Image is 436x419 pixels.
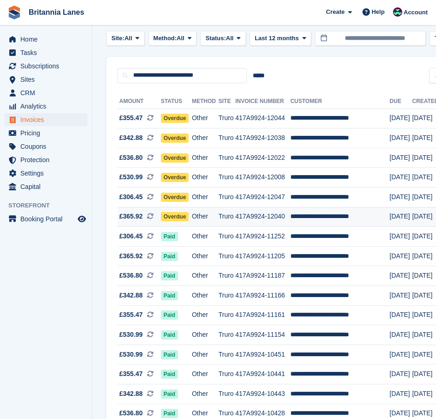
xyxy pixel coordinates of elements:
td: 417A9924-12038 [235,128,290,148]
span: Overdue [161,114,189,123]
button: Method: All [148,31,197,46]
span: £355.47 [119,113,143,123]
span: £536.80 [119,408,143,418]
a: menu [5,153,87,166]
span: Paid [161,330,178,340]
span: All [177,34,184,43]
a: menu [5,167,87,180]
td: 417A9924-12047 [235,188,290,207]
span: Method: [154,34,177,43]
td: [DATE] [390,168,412,188]
th: Status [161,94,192,109]
span: Overdue [161,134,189,143]
td: Truro [218,384,235,404]
span: Create [326,7,344,17]
span: Home [20,33,76,46]
button: Last 12 months [250,31,311,46]
td: [DATE] [390,325,412,345]
span: £306.45 [119,231,143,241]
td: Other [192,266,219,286]
span: £530.99 [119,330,143,340]
td: 417A9924-11252 [235,227,290,247]
span: £342.88 [119,291,143,300]
td: Truro [218,364,235,384]
th: Due [390,94,412,109]
span: £365.92 [119,212,143,221]
td: Other [192,168,219,188]
td: 417A9924-11154 [235,325,290,345]
td: 417A9924-12022 [235,148,290,168]
td: [DATE] [390,364,412,384]
th: Customer [290,94,390,109]
td: [DATE] [390,345,412,364]
a: Britannia Lanes [25,5,88,20]
a: menu [5,46,87,59]
td: 417A9924-12044 [235,109,290,128]
td: Other [192,345,219,364]
a: menu [5,86,87,99]
span: Paid [161,252,178,261]
span: £342.88 [119,389,143,399]
th: Invoice Number [235,94,290,109]
span: Booking Portal [20,213,76,225]
span: Paid [161,409,178,418]
span: £536.80 [119,271,143,280]
img: stora-icon-8386f47178a22dfd0bd8f6a31ec36ba5ce8667c1dd55bd0f319d3a0aa187defe.svg [7,6,21,19]
td: Truro [218,148,235,168]
a: menu [5,213,87,225]
td: Other [192,109,219,128]
td: Truro [218,168,235,188]
td: Other [192,148,219,168]
td: 417A9924-11161 [235,305,290,325]
a: menu [5,127,87,140]
td: Other [192,246,219,266]
th: Amount [117,94,161,109]
td: 417A9924-10451 [235,345,290,364]
a: Preview store [76,213,87,225]
td: [DATE] [390,246,412,266]
span: Paid [161,350,178,359]
td: Truro [218,325,235,345]
span: Pricing [20,127,76,140]
span: Status: [205,34,226,43]
td: Truro [218,246,235,266]
td: Truro [218,227,235,247]
th: Method [192,94,219,109]
td: Other [192,305,219,325]
td: [DATE] [390,109,412,128]
span: Overdue [161,173,189,182]
td: Other [192,207,219,227]
span: Paid [161,389,178,399]
td: Truro [218,128,235,148]
span: Protection [20,153,76,166]
button: Site: All [106,31,145,46]
td: [DATE] [390,266,412,286]
span: £530.99 [119,172,143,182]
td: [DATE] [390,207,412,227]
span: Capital [20,180,76,193]
span: Site: [111,34,124,43]
span: £355.47 [119,369,143,379]
span: £530.99 [119,350,143,359]
a: menu [5,140,87,153]
span: Overdue [161,212,189,221]
a: menu [5,113,87,126]
span: £536.80 [119,153,143,163]
td: [DATE] [390,286,412,306]
span: Paid [161,370,178,379]
span: Analytics [20,100,76,113]
td: [DATE] [390,227,412,247]
span: Subscriptions [20,60,76,73]
span: £365.92 [119,251,143,261]
a: menu [5,73,87,86]
span: Coupons [20,140,76,153]
td: 417A9924-11166 [235,286,290,306]
span: £306.45 [119,192,143,202]
td: [DATE] [390,128,412,148]
span: Overdue [161,193,189,202]
td: Other [192,286,219,306]
span: Last 12 months [255,34,299,43]
td: Other [192,188,219,207]
td: Truro [218,286,235,306]
span: Storefront [8,201,92,210]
